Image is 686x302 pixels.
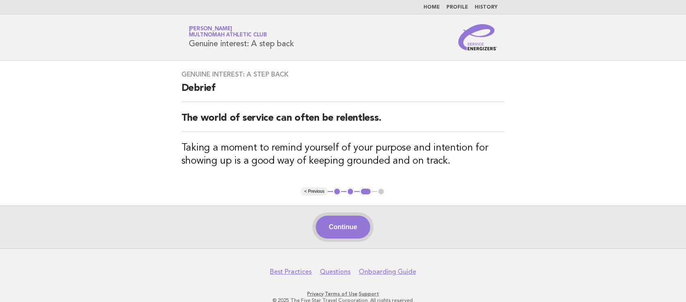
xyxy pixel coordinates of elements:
a: Questions [320,268,351,276]
button: 2 [346,187,355,196]
a: Support [359,291,379,297]
a: Terms of Use [325,291,358,297]
a: [PERSON_NAME]Multnomah Athletic Club [189,26,267,38]
h2: The world of service can often be relentless. [181,112,505,132]
a: Home [423,5,440,10]
h2: Debrief [181,82,505,102]
a: Privacy [307,291,324,297]
button: 3 [360,187,371,196]
button: Continue [316,216,370,239]
h3: Genuine interest: A step back [181,70,505,79]
a: History [475,5,498,10]
h3: Taking a moment to remind yourself of your purpose and intention for showing up is a good way of ... [181,142,505,168]
img: Service Energizers [458,24,498,50]
h1: Genuine interest: A step back [189,27,294,48]
p: · · [93,291,594,297]
a: Onboarding Guide [359,268,416,276]
button: 1 [333,187,341,196]
a: Best Practices [270,268,312,276]
span: Multnomah Athletic Club [189,33,267,38]
a: Profile [446,5,468,10]
button: < Previous [301,187,328,196]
